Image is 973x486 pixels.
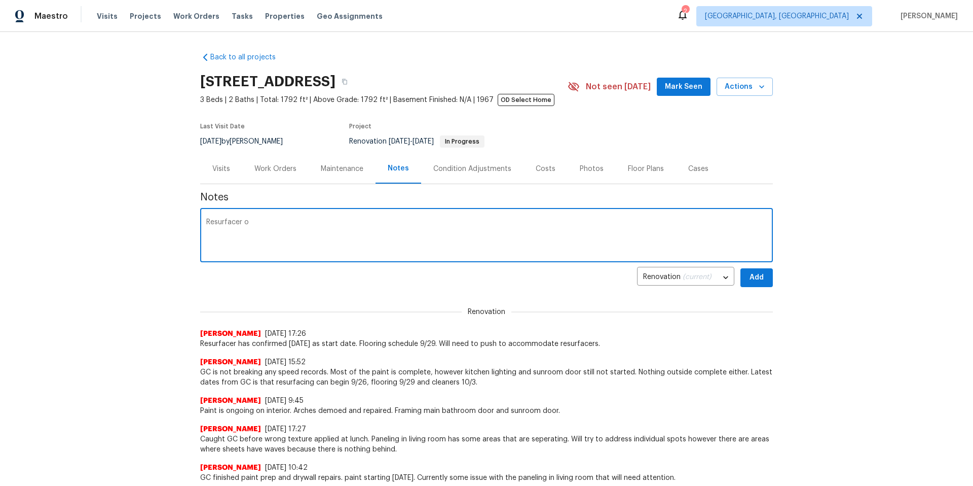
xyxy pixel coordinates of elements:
[200,192,773,202] span: Notes
[34,11,68,21] span: Maestro
[265,330,306,337] span: [DATE] 17:26
[717,78,773,96] button: Actions
[232,13,253,20] span: Tasks
[637,265,734,290] div: Renovation (current)
[725,81,765,93] span: Actions
[265,359,306,366] span: [DATE] 15:52
[683,273,712,281] span: (current)
[441,138,483,145] span: In Progress
[173,11,219,21] span: Work Orders
[200,434,773,455] span: Caught GC before wrong texture applied at lunch. Paneling in living room has some areas that are ...
[580,164,604,174] div: Photos
[896,11,958,21] span: [PERSON_NAME]
[200,396,261,406] span: [PERSON_NAME]
[200,77,335,87] h2: [STREET_ADDRESS]
[335,73,354,91] button: Copy Address
[462,307,511,317] span: Renovation
[433,164,511,174] div: Condition Adjustments
[749,271,765,284] span: Add
[200,123,245,129] span: Last Visit Date
[389,138,410,145] span: [DATE]
[321,164,363,174] div: Maintenance
[628,164,664,174] div: Floor Plans
[657,78,710,96] button: Mark Seen
[265,11,305,21] span: Properties
[349,123,371,129] span: Project
[413,138,434,145] span: [DATE]
[200,339,773,349] span: Resurfacer has confirmed [DATE] as start date. Flooring schedule 9/29. Will need to push to accom...
[317,11,383,21] span: Geo Assignments
[389,138,434,145] span: -
[265,464,308,471] span: [DATE] 10:42
[200,473,773,483] span: GC finished paint prep and drywall repairs. paint starting [DATE]. Currently some issue with the ...
[200,95,568,105] span: 3 Beds | 2 Baths | Total: 1792 ft² | Above Grade: 1792 ft² | Basement Finished: N/A | 1967
[349,138,484,145] span: Renovation
[254,164,296,174] div: Work Orders
[200,367,773,388] span: GC is not breaking any speed records. Most of the paint is complete, however kitchen lighting and...
[705,11,849,21] span: [GEOGRAPHIC_DATA], [GEOGRAPHIC_DATA]
[200,329,261,339] span: [PERSON_NAME]
[498,94,554,106] span: OD Select Home
[97,11,118,21] span: Visits
[388,163,409,173] div: Notes
[200,463,261,473] span: [PERSON_NAME]
[665,81,702,93] span: Mark Seen
[265,426,306,433] span: [DATE] 17:27
[200,357,261,367] span: [PERSON_NAME]
[212,164,230,174] div: Visits
[200,138,221,145] span: [DATE]
[265,397,304,404] span: [DATE] 9:45
[740,268,773,287] button: Add
[200,424,261,434] span: [PERSON_NAME]
[200,52,297,62] a: Back to all projects
[682,6,689,16] div: 2
[536,164,555,174] div: Costs
[688,164,708,174] div: Cases
[200,135,295,148] div: by [PERSON_NAME]
[130,11,161,21] span: Projects
[200,406,773,416] span: Paint is ongoing on interior. Arches demoed and repaired. Framing main bathroom door and sunroom ...
[206,219,767,254] textarea: Resurfacer o
[586,82,651,92] span: Not seen [DATE]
